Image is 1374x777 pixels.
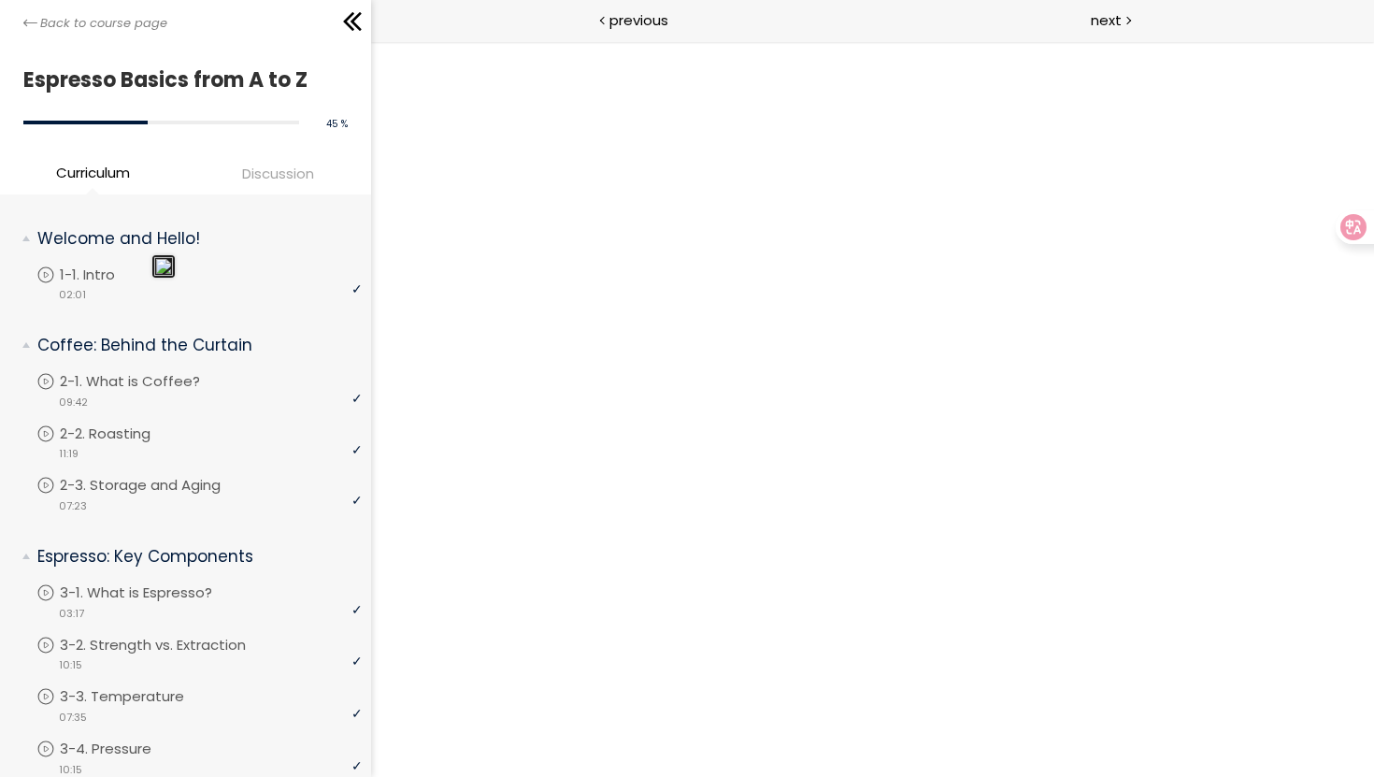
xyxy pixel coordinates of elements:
span: Discussion [242,163,314,184]
span: 07:35 [59,710,87,726]
p: 2-3. Storage and Aging [60,475,258,496]
span: next [1091,9,1122,31]
span: 10:15 [59,657,82,673]
p: 3-4. Pressure [60,739,189,759]
p: 3-3. Temperature [60,686,222,707]
span: Back to course page [40,14,167,33]
p: 1-1. Intro [60,265,152,285]
span: previous [609,9,668,31]
span: 45 % [326,117,348,131]
span: 02:01 [59,287,86,303]
p: Espresso: Key Components [37,545,348,568]
p: 3-1. What is Espresso? [60,583,250,603]
span: 11:19 [59,446,79,462]
p: Coffee: Behind the Curtain [37,334,348,357]
p: 2-2. Roasting [60,424,188,444]
a: Back to course page [23,14,167,33]
span: 09:42 [59,395,88,410]
p: 2-1. What is Coffee? [60,371,237,392]
span: Curriculum [56,162,130,183]
span: 03:17 [59,606,84,622]
p: 3-2. Strength vs. Extraction [60,635,283,655]
h1: Espresso Basics from A to Z [23,63,338,97]
span: 07:23 [59,498,87,514]
p: Welcome and Hello! [37,227,348,251]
